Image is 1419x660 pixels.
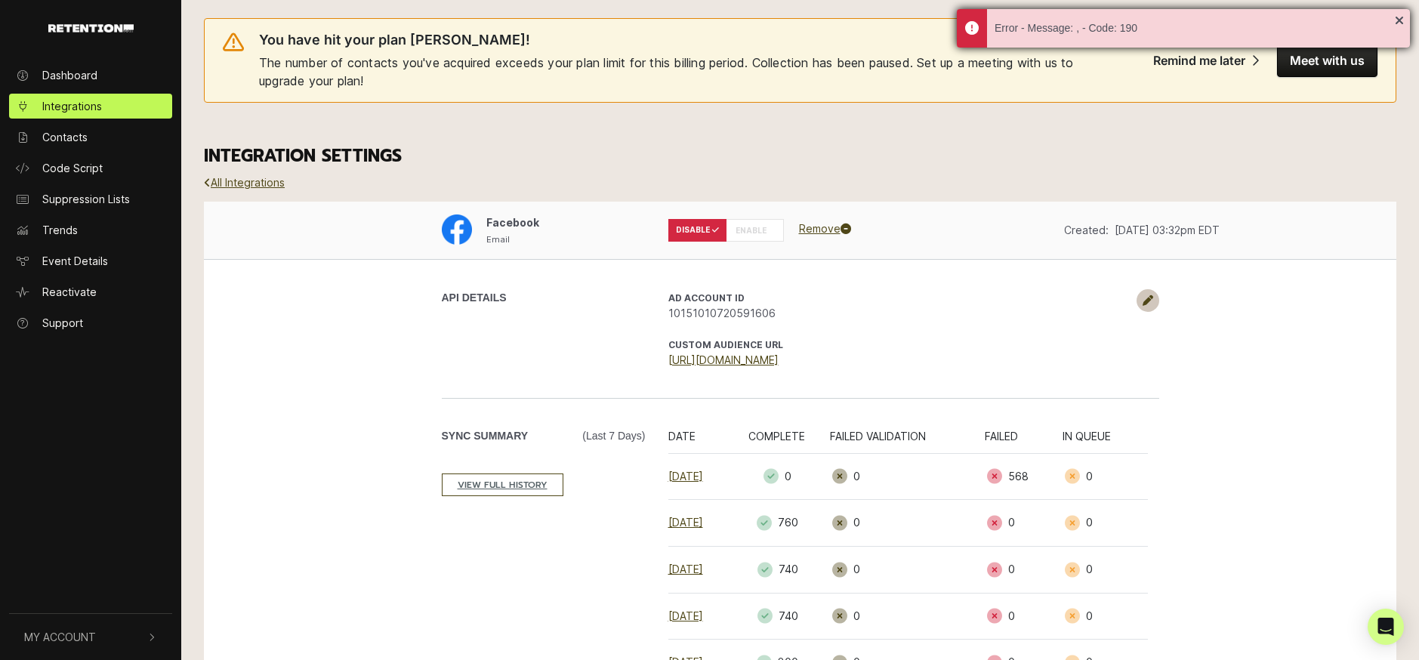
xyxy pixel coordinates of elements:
th: DATE [668,428,733,454]
span: You have hit your plan [PERSON_NAME]! [259,31,530,49]
button: My Account [9,614,172,660]
a: Event Details [9,248,172,273]
span: Support [42,315,83,331]
td: 0 [830,453,985,500]
span: Contacts [42,129,88,145]
td: 740 [733,546,829,593]
div: Remind me later [1153,53,1245,68]
img: Facebook [442,214,472,245]
a: Support [9,310,172,335]
button: Meet with us [1277,44,1377,77]
label: ENABLE [726,219,784,242]
a: Integrations [9,94,172,119]
span: Reactivate [42,284,97,300]
span: The number of contacts you've acquired exceeds your plan limit for this billing period. Collectio... [259,54,1101,90]
span: Integrations [42,98,102,114]
a: VIEW FULL HISTORY [442,473,563,496]
strong: AD Account ID [668,292,745,304]
a: Dashboard [9,63,172,88]
a: [DATE] [668,609,703,622]
span: Suppression Lists [42,191,130,207]
td: 0 [1063,500,1147,547]
td: 0 [830,546,985,593]
td: 740 [733,593,829,640]
td: 568 [985,453,1063,500]
span: Event Details [42,253,108,269]
td: 0 [1063,453,1147,500]
div: Open Intercom Messenger [1368,609,1404,645]
label: DISABLE [668,219,726,242]
td: 0 [985,500,1063,547]
th: IN QUEUE [1063,428,1147,454]
td: 0 [733,453,829,500]
a: Suppression Lists [9,187,172,211]
a: Contacts [9,125,172,150]
td: 0 [985,546,1063,593]
label: API DETAILS [442,290,507,306]
span: [DATE] 03:32pm EDT [1115,224,1220,236]
h3: INTEGRATION SETTINGS [204,146,1396,167]
div: Error - Message: , - Code: 190 [995,20,1395,36]
span: Facebook [486,216,539,229]
td: 0 [1063,593,1147,640]
td: 0 [830,500,985,547]
td: 0 [830,593,985,640]
a: Code Script [9,156,172,180]
td: 760 [733,500,829,547]
button: Remind me later [1141,44,1271,77]
a: Trends [9,217,172,242]
span: (Last 7 days) [582,428,645,444]
th: FAILED VALIDATION [830,428,985,454]
span: Dashboard [42,67,97,83]
span: Code Script [42,160,103,176]
td: 0 [985,593,1063,640]
a: All Integrations [204,176,285,189]
small: Email [486,234,510,245]
th: COMPLETE [733,428,829,454]
a: Reactivate [9,279,172,304]
span: Trends [42,222,78,238]
a: [URL][DOMAIN_NAME] [668,353,779,366]
a: [DATE] [668,470,703,483]
span: 10151010720591606 [668,305,1129,321]
span: Created: [1064,224,1109,236]
a: [DATE] [668,516,703,529]
img: Retention.com [48,24,134,32]
span: My Account [24,629,96,645]
strong: CUSTOM AUDIENCE URL [668,339,783,350]
th: FAILED [985,428,1063,454]
td: 0 [1063,546,1147,593]
a: Remove [799,222,851,235]
label: Sync Summary [442,428,646,444]
a: [DATE] [668,563,703,575]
